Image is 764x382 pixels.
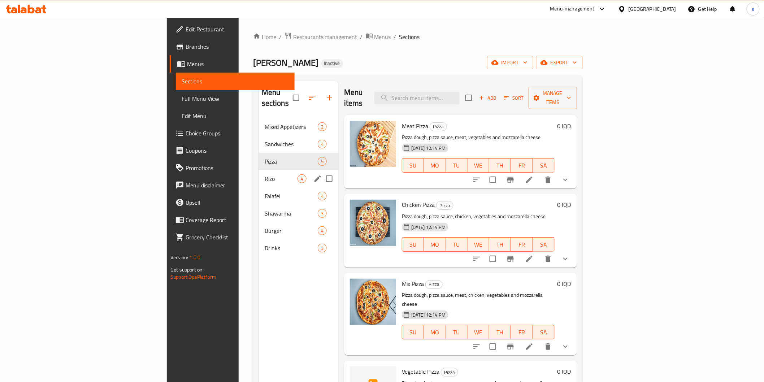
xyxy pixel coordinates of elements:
[182,94,288,103] span: Full Menu View
[529,87,577,109] button: Manage items
[424,158,446,173] button: MO
[441,368,458,377] span: Pizza
[394,32,396,41] li: /
[265,209,318,218] span: Shawarma
[437,201,453,210] span: Pizza
[402,158,424,173] button: SU
[539,250,557,268] button: delete
[492,160,508,171] span: TH
[539,338,557,355] button: delete
[399,32,420,41] span: Sections
[318,226,327,235] div: items
[446,158,467,173] button: TU
[511,158,533,173] button: FR
[511,237,533,252] button: FR
[259,135,338,153] div: Sandwiches4
[170,177,294,194] a: Menu disclaimer
[402,366,439,377] span: Vegetable Pizza
[170,253,188,262] span: Version:
[265,226,318,235] span: Burger
[536,327,552,338] span: SA
[408,224,448,231] span: [DATE] 12:14 PM
[186,164,288,172] span: Promotions
[539,171,557,188] button: delete
[514,160,530,171] span: FR
[265,174,298,183] span: Rizo
[425,280,443,289] div: Pizza
[514,239,530,250] span: FR
[405,239,421,250] span: SU
[557,279,571,289] h6: 0 IQD
[470,160,486,171] span: WE
[542,58,577,67] span: export
[561,342,570,351] svg: Show Choices
[318,209,327,218] div: items
[186,233,288,242] span: Grocery Checklist
[436,201,453,210] div: Pizza
[259,115,338,260] nav: Menu sections
[485,172,500,187] span: Select to update
[374,32,391,41] span: Menus
[190,253,201,262] span: 1.0.0
[402,325,424,339] button: SU
[298,175,306,182] span: 4
[318,192,327,200] div: items
[511,325,533,339] button: FR
[170,38,294,55] a: Branches
[374,92,460,104] input: search
[525,255,534,263] a: Edit menu item
[492,327,508,338] span: TH
[405,160,421,171] span: SU
[402,237,424,252] button: SU
[298,174,307,183] div: items
[265,122,318,131] span: Mixed Appetizers
[170,229,294,246] a: Grocery Checklist
[176,90,294,107] a: Full Menu View
[468,250,485,268] button: sort-choices
[318,227,326,234] span: 4
[293,32,357,41] span: Restaurants management
[504,94,524,102] span: Sort
[536,160,552,171] span: SA
[253,55,318,71] span: [PERSON_NAME]
[186,129,288,138] span: Choice Groups
[170,55,294,73] a: Menus
[321,60,343,66] span: Inactive
[366,32,391,42] a: Menus
[318,210,326,217] span: 3
[285,32,357,42] a: Restaurants management
[318,157,327,166] div: items
[525,175,534,184] a: Edit menu item
[350,279,396,325] img: Mix Pizza
[259,239,338,257] div: Drinks3
[534,89,571,107] span: Manage items
[470,239,486,250] span: WE
[468,171,485,188] button: sort-choices
[752,5,754,13] span: s
[426,280,442,288] span: Pizza
[533,158,555,173] button: SA
[182,77,288,86] span: Sections
[170,272,216,282] a: Support.OpsPlatform
[265,192,318,200] div: Falafel
[485,339,500,354] span: Select to update
[170,159,294,177] a: Promotions
[186,181,288,190] span: Menu disclaimer
[182,112,288,120] span: Edit Menu
[265,157,318,166] span: Pizza
[344,87,366,109] h2: Menu items
[533,237,555,252] button: SA
[557,338,574,355] button: show more
[468,158,489,173] button: WE
[265,140,318,148] div: Sandwiches
[533,325,555,339] button: SA
[186,216,288,224] span: Coverage Report
[402,133,555,142] p: Pizza dough, pizza sauce, meat, vegetables and mozzarella cheese
[461,90,476,105] span: Select section
[318,244,327,252] div: items
[350,200,396,246] img: Chicken Pizza
[536,239,552,250] span: SA
[448,160,464,171] span: TU
[170,125,294,142] a: Choice Groups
